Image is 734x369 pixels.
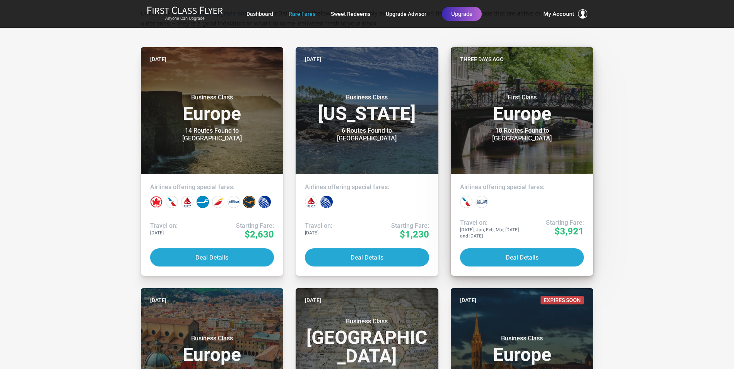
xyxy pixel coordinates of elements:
[318,127,415,142] div: 6 Routes Found to [GEOGRAPHIC_DATA]
[228,196,240,208] div: JetBlue
[147,6,223,14] img: First Class Flyer
[289,7,315,21] a: Rare Fares
[460,55,504,63] time: Three days ago
[305,55,321,63] time: [DATE]
[296,47,438,276] a: [DATE]Business Class[US_STATE]6 Routes Found to [GEOGRAPHIC_DATA]Airlines offering special fares:...
[460,183,584,191] h4: Airlines offering special fares:
[474,127,570,142] div: 10 Routes Found to [GEOGRAPHIC_DATA]
[543,9,587,19] button: My Account
[474,335,570,342] small: Business Class
[320,196,333,208] div: United
[258,196,271,208] div: United
[541,296,584,304] span: Expires Soon
[476,196,488,208] div: British Airways
[150,183,274,191] h4: Airlines offering special fares:
[305,296,321,304] time: [DATE]
[460,296,476,304] time: [DATE]
[150,196,163,208] div: Air Canada
[150,94,274,123] h3: Europe
[305,318,429,366] h3: [GEOGRAPHIC_DATA]
[150,296,166,304] time: [DATE]
[305,196,317,208] div: Delta Airlines
[150,335,274,364] h3: Europe
[318,318,415,325] small: Business Class
[451,47,594,276] a: Three days agoFirst ClassEurope10 Routes Found to [GEOGRAPHIC_DATA]Airlines offering special fare...
[442,7,482,21] a: Upgrade
[246,7,273,21] a: Dashboard
[164,94,260,101] small: Business Class
[164,335,260,342] small: Business Class
[147,6,223,22] a: First Class FlyerAnyone Can Upgrade
[460,196,472,208] div: American Airlines
[543,9,574,19] span: My Account
[166,196,178,208] div: American Airlines
[181,196,193,208] div: Delta Airlines
[305,183,429,191] h4: Airlines offering special fares:
[197,196,209,208] div: Finnair
[141,47,284,276] a: [DATE]Business ClassEurope14 Routes Found to [GEOGRAPHIC_DATA]Airlines offering special fares:Tra...
[305,248,429,266] button: Deal Details
[318,94,415,101] small: Business Class
[331,7,370,21] a: Sweet Redeems
[147,16,223,21] small: Anyone Can Upgrade
[305,94,429,123] h3: [US_STATE]
[150,248,274,266] button: Deal Details
[460,335,584,364] h3: Europe
[150,55,166,63] time: [DATE]
[243,196,255,208] div: Lufthansa
[212,196,224,208] div: Iberia
[474,94,570,101] small: First Class
[460,248,584,266] button: Deal Details
[386,7,426,21] a: Upgrade Advisor
[460,94,584,123] h3: Europe
[164,127,260,142] div: 14 Routes Found to [GEOGRAPHIC_DATA]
